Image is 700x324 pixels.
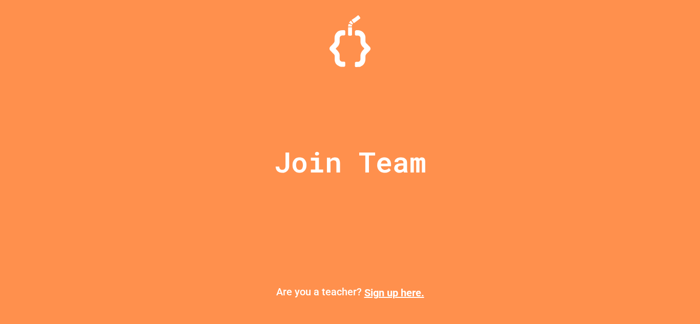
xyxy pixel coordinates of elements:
[615,239,690,282] iframe: chat widget
[657,283,690,314] iframe: chat widget
[8,284,692,300] p: Are you a teacher?
[364,287,424,299] a: Sign up here.
[330,15,370,67] img: Logo.svg
[274,141,426,183] p: Join Team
